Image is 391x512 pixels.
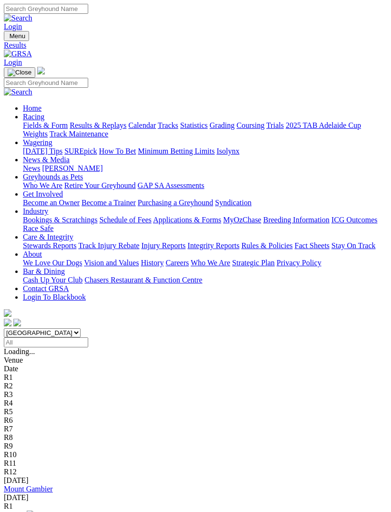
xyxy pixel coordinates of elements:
input: Select date [4,337,88,347]
a: Industry [23,207,48,215]
a: Bar & Dining [23,267,65,275]
div: R11 [4,459,387,468]
a: Login To Blackbook [23,293,86,301]
a: Track Maintenance [50,130,108,138]
a: Race Safe [23,224,53,232]
div: Racing [23,121,387,138]
img: twitter.svg [13,319,21,326]
a: Stay On Track [331,241,375,250]
a: Become a Trainer [82,199,136,207]
a: GAP SA Assessments [138,181,205,189]
a: Mount Gambier [4,485,53,493]
a: Grading [210,121,235,129]
a: Schedule of Fees [99,216,151,224]
a: Tracks [158,121,178,129]
div: Date [4,365,387,373]
div: [DATE] [4,476,387,485]
div: Industry [23,216,387,233]
a: About [23,250,42,258]
a: Become an Owner [23,199,80,207]
a: Stewards Reports [23,241,76,250]
img: Search [4,88,32,96]
a: Login [4,22,22,31]
div: Venue [4,356,387,365]
div: Get Involved [23,199,387,207]
a: Rules & Policies [241,241,293,250]
a: Integrity Reports [187,241,239,250]
button: Toggle navigation [4,31,29,41]
a: Strategic Plan [232,259,275,267]
a: Calendar [128,121,156,129]
img: Search [4,14,32,22]
div: R7 [4,425,387,433]
a: We Love Our Dogs [23,259,82,267]
a: Greyhounds as Pets [23,173,83,181]
a: How To Bet [99,147,136,155]
div: Greyhounds as Pets [23,181,387,190]
img: logo-grsa-white.png [37,67,45,74]
div: R6 [4,416,387,425]
a: History [141,259,164,267]
a: Vision and Values [84,259,139,267]
a: Who We Are [23,181,62,189]
a: 2025 TAB Adelaide Cup [286,121,361,129]
div: R1 [4,502,387,511]
input: Search [4,78,88,88]
a: SUREpick [64,147,97,155]
input: Search [4,4,88,14]
div: News & Media [23,164,387,173]
a: ICG Outcomes [331,216,377,224]
button: Toggle navigation [4,67,35,78]
div: R4 [4,399,387,408]
img: facebook.svg [4,319,11,326]
div: R8 [4,433,387,442]
a: Results [4,41,387,50]
span: Loading... [4,347,35,355]
div: Wagering [23,147,387,156]
a: News [23,164,40,172]
a: Fact Sheets [295,241,329,250]
a: Syndication [215,199,251,207]
span: Menu [10,32,25,40]
a: Login [4,58,22,66]
a: Isolynx [216,147,239,155]
img: Close [8,69,31,76]
img: GRSA [4,50,32,58]
div: Bar & Dining [23,276,387,284]
a: Breeding Information [263,216,329,224]
a: Injury Reports [141,241,185,250]
a: Careers [165,259,189,267]
a: Contact GRSA [23,284,69,293]
a: Get Involved [23,190,63,198]
div: R3 [4,390,387,399]
a: Minimum Betting Limits [138,147,215,155]
a: Privacy Policy [277,259,321,267]
div: R5 [4,408,387,416]
div: R2 [4,382,387,390]
a: [DATE] Tips [23,147,62,155]
a: [PERSON_NAME] [42,164,103,172]
a: Weights [23,130,48,138]
a: News & Media [23,156,70,164]
div: R10 [4,450,387,459]
a: Fields & Form [23,121,68,129]
a: Statistics [180,121,208,129]
a: Cash Up Your Club [23,276,82,284]
a: Results & Replays [70,121,126,129]
div: R12 [4,468,387,476]
a: MyOzChase [223,216,261,224]
div: Care & Integrity [23,241,387,250]
a: Purchasing a Greyhound [138,199,213,207]
a: Applications & Forms [153,216,221,224]
a: Trials [266,121,284,129]
a: Retire Your Greyhound [64,181,136,189]
div: [DATE] [4,493,387,502]
a: Racing [23,113,44,121]
a: Wagering [23,138,52,146]
a: Coursing [237,121,265,129]
div: R9 [4,442,387,450]
a: Bookings & Scratchings [23,216,97,224]
a: Track Injury Rebate [78,241,139,250]
a: Care & Integrity [23,233,73,241]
